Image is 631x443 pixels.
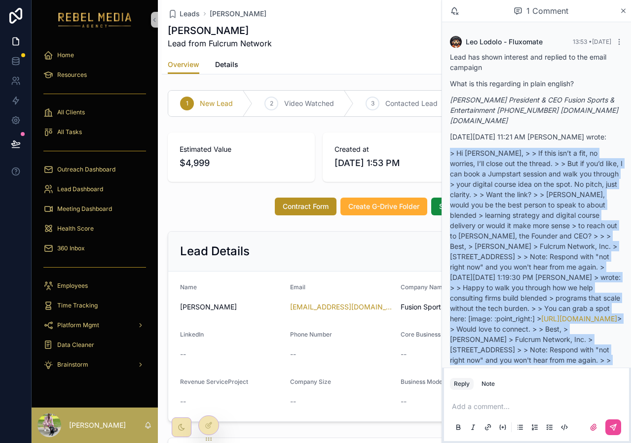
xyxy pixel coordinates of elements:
[450,78,623,89] p: What is this regarding in plain english?
[168,60,199,69] span: Overview
[57,244,85,252] span: 360 Inbox
[57,205,112,213] span: Meeting Dashboard
[57,51,74,59] span: Home
[348,202,419,211] span: Create G-Drive Folder
[401,302,503,312] span: Fusion Sports & Entertainment
[482,380,495,388] div: Note
[37,180,152,198] a: Lead Dashboard
[283,202,329,211] span: Contract Form
[37,239,152,257] a: 360 Inbox
[526,5,568,17] span: 1 Comment
[466,37,543,47] span: Leo Lodolo - Fluxomate
[497,106,558,114] em: [PHONE_NUMBER]
[57,225,94,233] span: Health Score
[401,331,457,338] span: Core Business Offer
[37,336,152,354] a: Data Cleaner
[180,349,186,359] span: --
[401,378,444,385] span: Business Model
[37,66,152,84] a: Resources
[180,397,186,407] span: --
[180,302,282,312] span: [PERSON_NAME]
[57,71,87,79] span: Resources
[180,243,250,259] h2: Lead Details
[478,378,499,390] button: Note
[290,302,392,312] a: [EMAIL_ADDRESS][DOMAIN_NAME]
[450,116,508,125] em: [DOMAIN_NAME]
[57,282,88,290] span: Employees
[168,56,199,74] a: Overview
[215,56,238,75] a: Details
[431,198,518,215] button: Send Follow Up Email
[290,349,296,359] span: --
[180,331,204,338] span: LinkedIn
[186,100,188,107] span: 1
[69,420,126,430] p: [PERSON_NAME]
[200,99,233,108] span: New Lead
[180,283,197,291] span: Name
[180,378,248,385] span: Revenue ServiceProject
[180,144,303,154] span: Estimated Value
[58,12,132,28] img: App logo
[37,356,152,374] a: Brainstorm
[401,283,446,291] span: Company Name
[401,349,407,359] span: --
[560,106,618,114] em: [DOMAIN_NAME]
[284,99,334,108] span: Video Watched
[450,52,623,72] p: Lead has shown interest and replied to the email campaign
[37,277,152,295] a: Employees
[340,198,427,215] button: Create G-Drive Folder
[275,198,336,215] button: Contract Form
[37,161,152,178] a: Outreach Dashboard
[450,378,474,390] button: Reply
[37,200,152,218] a: Meeting Dashboard
[290,378,331,385] span: Company Size
[290,283,305,291] span: Email
[334,156,458,170] span: [DATE] 1:53 PM
[439,202,510,211] span: Send Follow Up Email
[37,316,152,334] a: Platform Mgmt
[57,108,85,116] span: All Clients
[385,99,438,108] span: Contacted Lead
[450,96,507,104] em: [PERSON_NAME]
[37,220,152,238] a: Health Score
[401,397,407,407] span: --
[573,38,611,45] span: 13:53 • [DATE]
[334,144,458,154] span: Created at
[450,132,623,142] p: [DATE][DATE] 11:21 AM [PERSON_NAME] wrote:
[57,185,103,193] span: Lead Dashboard
[290,331,332,338] span: Phone Number
[180,9,200,19] span: Leads
[57,302,98,309] span: Time Tracking
[509,96,562,104] em: President & CEO
[57,341,94,349] span: Data Cleaner
[541,314,617,323] a: [URL][DOMAIN_NAME]
[57,128,82,136] span: All Tasks
[57,321,99,329] span: Platform Mgmt
[57,166,115,173] span: Outreach Dashboard
[270,100,273,107] span: 2
[450,148,623,365] p: > Hi [PERSON_NAME], > > If this isn’t a fit, no worries, I’ll close out the thread. > > But if yo...
[168,37,272,49] span: Lead from Fulcrum Network
[215,60,238,69] span: Details
[180,156,303,170] span: $4,999
[32,39,158,386] div: scrollable content
[371,100,374,107] span: 3
[168,9,200,19] a: Leads
[37,46,152,64] a: Home
[57,361,88,369] span: Brainstorm
[37,103,152,121] a: All Clients
[168,24,272,37] h1: [PERSON_NAME]
[37,123,152,141] a: All Tasks
[290,397,296,407] span: --
[37,297,152,314] a: Time Tracking
[210,9,266,19] a: [PERSON_NAME]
